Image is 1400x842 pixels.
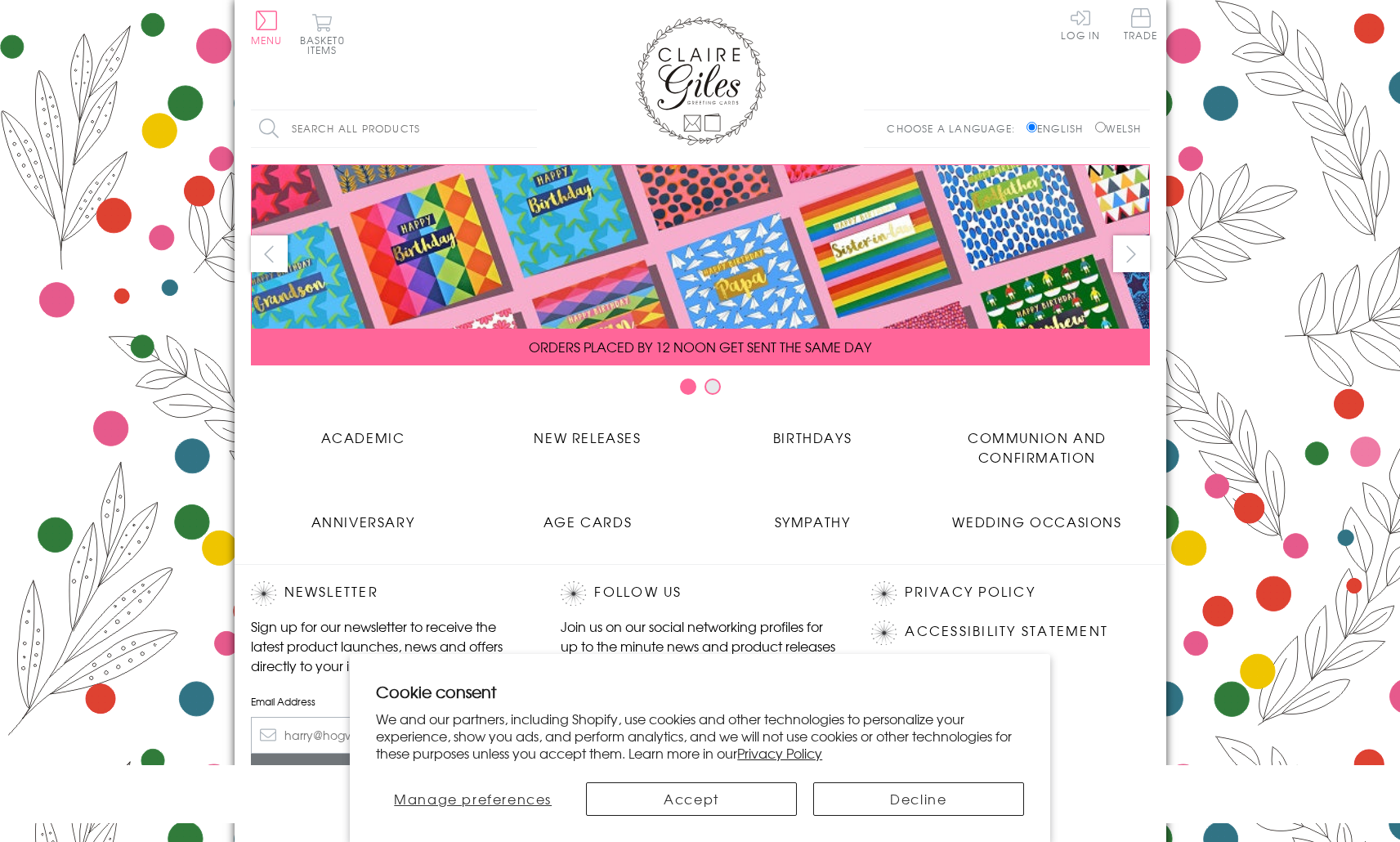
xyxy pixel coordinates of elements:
[251,11,283,45] button: Menu
[704,378,721,395] button: Carousel Page 2
[586,782,797,816] button: Accept
[251,616,529,675] p: Sign up for our newsletter to receive the latest product launches, news and offers directly to yo...
[251,754,529,790] input: Subscribe
[376,782,570,816] button: Manage preferences
[700,415,925,447] a: Birthdays
[251,694,529,709] label: Email Address
[534,428,641,447] span: New Releases
[394,789,552,808] span: Manage preferences
[251,110,537,147] input: Search all products
[251,415,476,447] a: Academic
[529,337,871,356] span: ORDERS PLACED BY 12 NOON GET SENT THE SAME DAY
[635,16,766,146] img: Claire Giles Greetings Cards
[1027,121,1091,136] label: English
[773,428,852,447] span: Birthdays
[251,717,529,754] input: harry@hogwarts.edu
[251,235,288,272] button: prev
[1124,8,1158,43] a: Trade
[925,415,1150,467] a: Communion and Confirmation
[775,512,851,531] span: Sympathy
[376,680,1024,703] h2: Cookie consent
[680,378,696,395] button: Carousel Page 1 (Current Slide)
[968,428,1107,467] span: Communion and Confirmation
[1095,121,1142,136] label: Welsh
[1027,122,1037,132] input: English
[1061,8,1100,40] a: Log In
[737,743,822,763] a: Privacy Policy
[952,512,1121,531] span: Wedding Occasions
[813,782,1024,816] button: Decline
[476,415,700,447] a: New Releases
[311,512,415,531] span: Anniversary
[251,33,283,47] span: Menu
[251,499,476,531] a: Anniversary
[476,499,700,531] a: Age Cards
[521,110,537,147] input: Search
[1095,122,1106,132] input: Welsh
[543,512,632,531] span: Age Cards
[887,121,1023,136] p: Choose a language:
[925,499,1150,531] a: Wedding Occasions
[905,620,1108,643] a: Accessibility Statement
[300,13,345,55] button: Basket0 items
[1124,8,1158,40] span: Trade
[321,428,405,447] span: Academic
[251,581,529,606] h2: Newsletter
[251,378,1150,403] div: Carousel Pagination
[307,33,345,57] span: 0 items
[376,710,1024,761] p: We and our partners, including Shopify, use cookies and other technologies to personalize your ex...
[905,581,1035,603] a: Privacy Policy
[700,499,925,531] a: Sympathy
[561,616,839,675] p: Join us on our social networking profiles for up to the minute news and product releases the mome...
[1113,235,1150,272] button: next
[561,581,839,606] h2: Follow Us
